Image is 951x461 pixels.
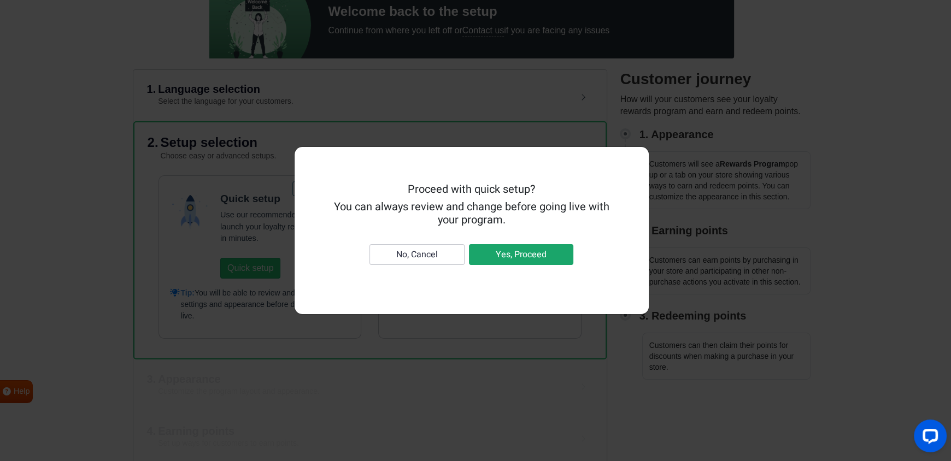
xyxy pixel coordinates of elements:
[331,200,613,227] h5: You can always review and change before going live with your program.
[469,244,573,265] button: Yes, Proceed
[369,244,465,265] button: No, Cancel
[905,415,951,461] iframe: LiveChat chat widget
[331,183,613,196] h5: Proceed with quick setup?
